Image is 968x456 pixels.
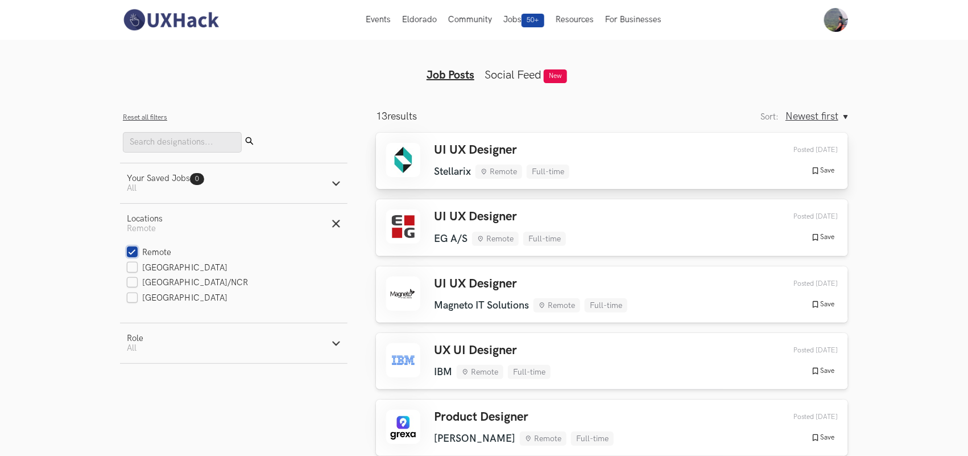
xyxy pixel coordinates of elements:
[376,266,848,323] a: UI UX Designer Magneto IT Solutions Remote Full-time Posted [DATE] Save
[824,8,848,32] img: Your profile pic
[120,8,221,32] img: UXHack-logo.png
[127,293,228,305] label: [GEOGRAPHIC_DATA]
[808,166,838,176] button: Save
[120,244,348,323] div: LocationsRemote
[527,165,569,179] li: Full-time
[434,233,468,245] li: EG A/S
[533,298,580,313] li: Remote
[120,323,348,363] button: RoleAll
[472,232,519,246] li: Remote
[808,232,838,243] button: Save
[266,50,702,82] ul: Tabs Interface
[127,262,228,274] label: [GEOGRAPHIC_DATA]
[123,132,242,153] input: Search
[127,343,136,353] span: All
[767,413,838,421] div: 30th Jul
[127,214,163,224] div: Locations
[195,175,199,183] span: 0
[434,143,569,158] h3: UI UX Designer
[376,133,848,189] a: UI UX Designer Stellarix Remote Full-time Posted [DATE] Save
[434,277,627,291] h3: UI UX Designer
[376,400,848,456] a: Product Designer [PERSON_NAME] Remote Full-time Posted [DATE] Save
[127,334,143,343] div: Role
[808,299,838,310] button: Save
[522,14,544,27] span: 50+
[127,247,172,259] label: Remote
[434,433,515,445] li: [PERSON_NAME]
[523,232,566,246] li: Full-time
[434,410,614,425] h3: Product Designer
[767,346,838,355] div: 30th Jul
[585,298,627,313] li: Full-time
[434,343,551,358] h3: UX UI Designer
[457,365,503,379] li: Remote
[485,68,541,82] a: Social Feed
[376,110,417,122] p: results
[808,366,838,376] button: Save
[127,183,136,193] span: All
[760,112,779,122] label: Sort:
[123,113,167,122] button: Reset all filters
[434,166,471,178] li: Stellarix
[520,432,566,446] li: Remote
[120,204,348,244] button: LocationsRemote
[767,212,838,221] div: 04th Aug
[376,333,848,389] a: UX UI Designer IBM Remote Full-time Posted [DATE] Save
[785,110,848,122] button: Newest first, Sort:
[767,280,838,288] div: 03rd Aug
[427,68,474,82] a: Job Posts
[767,146,838,154] div: 09th Aug
[434,209,566,224] h3: UI UX Designer
[434,366,452,378] li: IBM
[434,299,529,311] li: Magneto IT Solutions
[376,199,848,256] a: UI UX Designer EG A/S Remote Full-time Posted [DATE] Save
[571,432,614,446] li: Full-time
[785,110,838,122] span: Newest first
[376,110,387,122] span: 13
[508,365,551,379] li: Full-time
[120,163,348,203] button: Your Saved Jobs0 All
[808,433,838,443] button: Save
[475,165,522,179] li: Remote
[127,174,204,183] div: Your Saved Jobs
[544,69,567,83] span: New
[127,224,156,233] span: Remote
[127,277,249,289] label: [GEOGRAPHIC_DATA]/NCR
